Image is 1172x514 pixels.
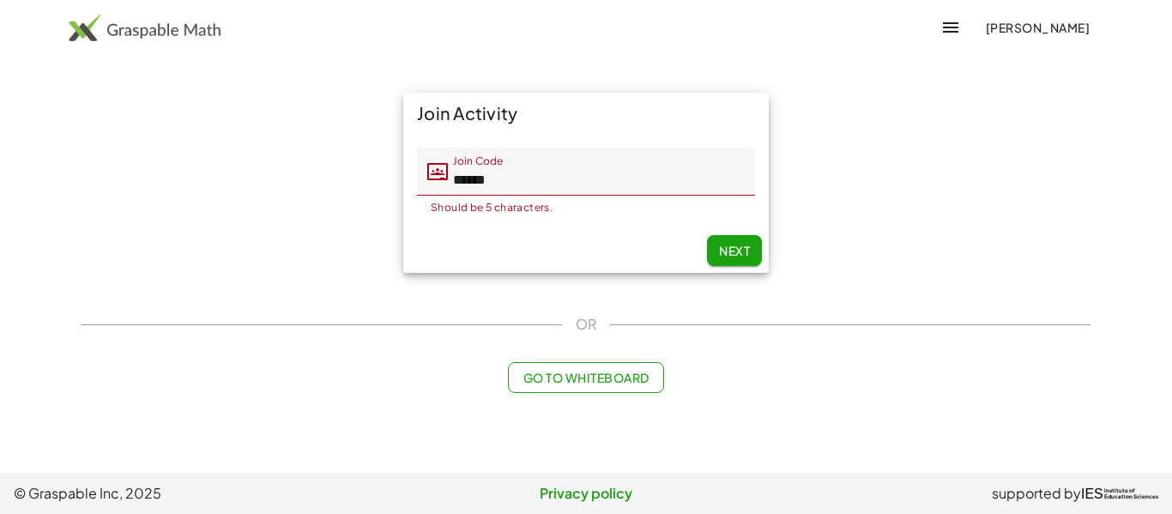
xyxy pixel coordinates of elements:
[1104,488,1158,500] span: Institute of Education Sciences
[719,243,750,258] span: Next
[403,93,769,134] div: Join Activity
[431,203,741,213] div: Should be 5 characters.
[14,483,396,504] span: © Graspable Inc, 2025
[985,20,1090,35] span: [PERSON_NAME]
[992,483,1081,504] span: supported by
[1081,486,1103,502] span: IES
[576,314,596,335] span: OR
[707,235,762,266] button: Next
[1081,483,1158,504] a: IESInstitute ofEducation Sciences
[971,12,1103,43] button: [PERSON_NAME]
[508,362,663,393] button: Go to Whiteboard
[523,370,649,385] span: Go to Whiteboard
[396,483,777,504] a: Privacy policy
